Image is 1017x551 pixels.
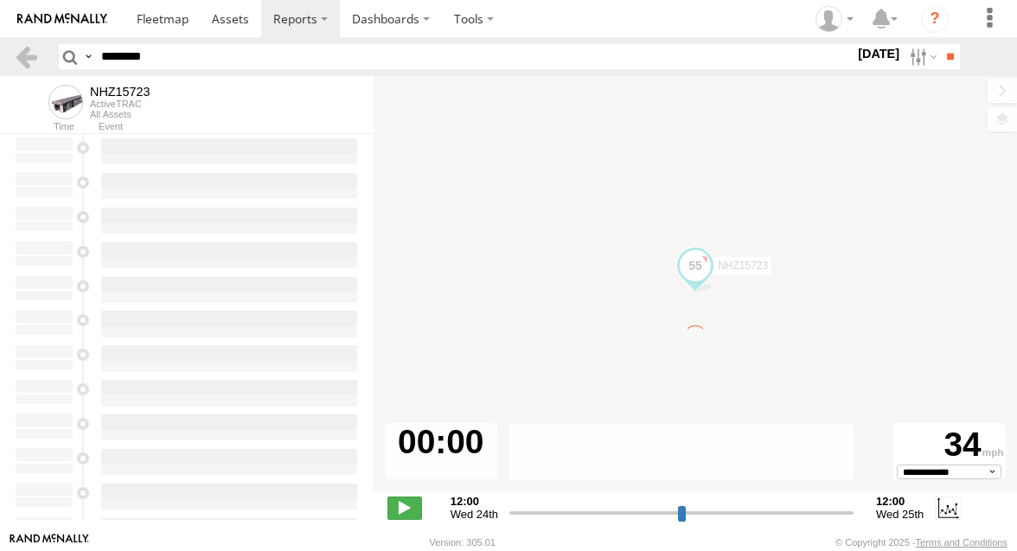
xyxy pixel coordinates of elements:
div: 34 [896,426,1003,465]
div: NHZ15723 - View Asset History [90,85,150,99]
a: Terms and Conditions [916,537,1007,548]
div: © Copyright 2025 - [835,537,1007,548]
span: Wed 24th [451,508,498,521]
div: Version: 305.01 [430,537,496,548]
strong: 12:00 [451,495,498,508]
div: Zulema McIntosch [809,6,860,32]
label: [DATE] [854,44,903,63]
img: rand-logo.svg [17,13,107,25]
strong: 12:00 [876,495,924,508]
label: Play/Stop [387,497,422,519]
i: ? [921,5,949,33]
label: Search Filter Options [903,44,940,69]
div: ActiveTRAC [90,99,150,109]
div: Time [14,123,74,131]
div: All Assets [90,109,150,119]
a: Back to previous Page [14,44,39,69]
span: Wed 25th [876,508,924,521]
a: Visit our Website [10,534,89,551]
label: Search Query [81,44,95,69]
div: Event [99,123,374,131]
